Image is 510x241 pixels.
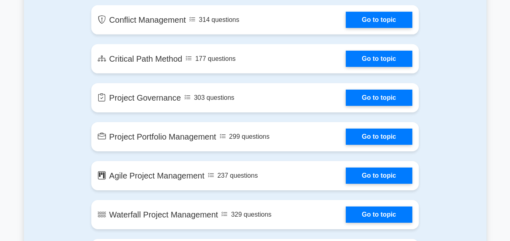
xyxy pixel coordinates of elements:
a: Go to topic [346,90,412,106]
a: Go to topic [346,207,412,223]
a: Go to topic [346,51,412,67]
a: Go to topic [346,129,412,145]
a: Go to topic [346,12,412,28]
a: Go to topic [346,168,412,184]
